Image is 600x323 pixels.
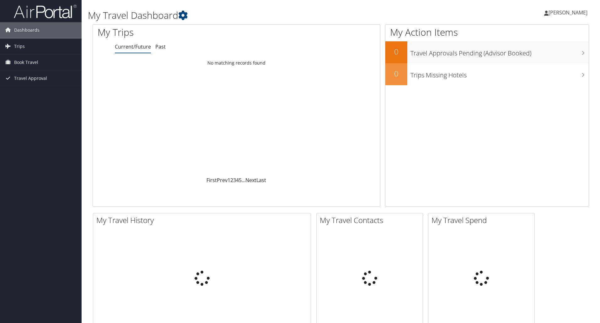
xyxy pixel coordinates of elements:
[410,46,589,58] h3: Travel Approvals Pending (Advisor Booked)
[544,3,594,22] a: [PERSON_NAME]
[256,177,266,184] a: Last
[206,177,217,184] a: First
[233,177,236,184] a: 3
[245,177,256,184] a: Next
[96,215,311,226] h2: My Travel History
[431,215,534,226] h2: My Travel Spend
[115,43,151,50] a: Current/Future
[98,26,256,39] h1: My Trips
[236,177,239,184] a: 4
[230,177,233,184] a: 2
[155,43,166,50] a: Past
[93,57,380,69] td: No matching records found
[217,177,228,184] a: Prev
[88,9,425,22] h1: My Travel Dashboard
[385,63,589,85] a: 0Trips Missing Hotels
[385,41,589,63] a: 0Travel Approvals Pending (Advisor Booked)
[239,177,242,184] a: 5
[385,46,407,57] h2: 0
[14,55,38,70] span: Book Travel
[385,26,589,39] h1: My Action Items
[14,4,77,19] img: airportal-logo.png
[320,215,423,226] h2: My Travel Contacts
[228,177,230,184] a: 1
[14,22,40,38] span: Dashboards
[14,70,47,86] span: Travel Approval
[410,68,589,80] h3: Trips Missing Hotels
[385,68,407,79] h2: 0
[242,177,245,184] span: …
[14,39,25,54] span: Trips
[549,9,587,16] span: [PERSON_NAME]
